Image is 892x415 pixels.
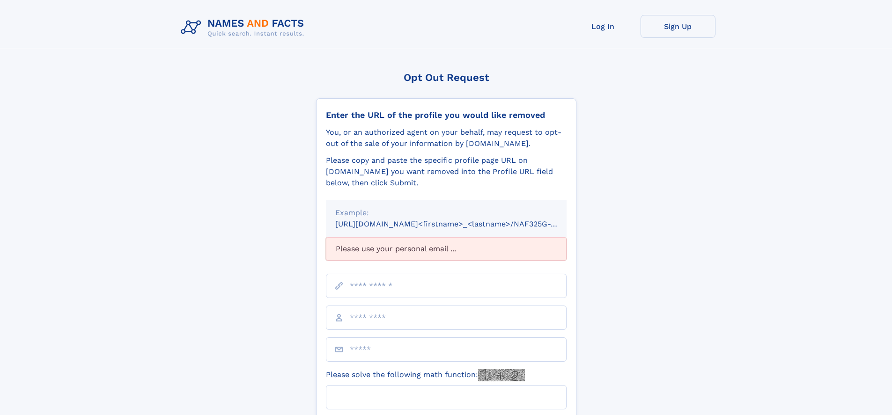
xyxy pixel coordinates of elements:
div: Please use your personal email ... [326,237,567,261]
label: Please solve the following math function: [326,369,525,381]
div: Please copy and paste the specific profile page URL on [DOMAIN_NAME] you want removed into the Pr... [326,155,567,189]
div: You, or an authorized agent on your behalf, may request to opt-out of the sale of your informatio... [326,127,567,149]
div: Enter the URL of the profile you would like removed [326,110,567,120]
a: Log In [566,15,641,38]
img: Logo Names and Facts [177,15,312,40]
a: Sign Up [641,15,715,38]
small: [URL][DOMAIN_NAME]<firstname>_<lastname>/NAF325G-xxxxxxxx [335,219,584,228]
div: Example: [335,207,557,218]
div: Opt Out Request [316,72,576,83]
